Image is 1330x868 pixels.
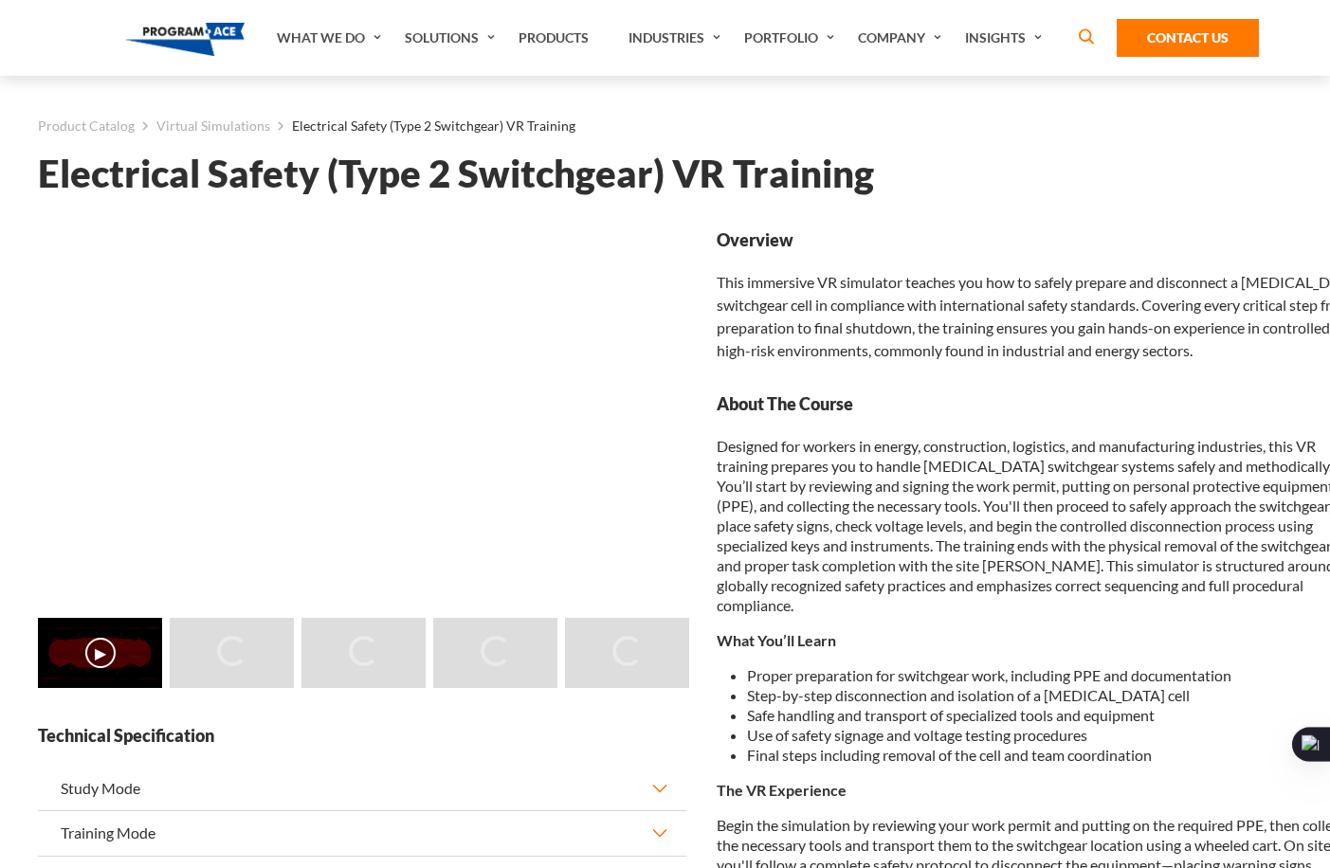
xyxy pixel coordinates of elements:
img: Program-Ace [125,23,246,56]
a: Product Catalog [38,114,135,138]
button: Study Mode [38,767,686,810]
li: Electrical Safety (Type 2 Switchgear) VR Training [270,114,575,138]
button: Training Mode [38,811,686,855]
button: ▶ [85,638,116,668]
strong: Technical Specification [38,724,686,748]
img: Electrical Safety (Type 2 Switchgear) VR Training - Video 0 [38,618,162,688]
a: Contact Us [1117,19,1259,57]
a: Virtual Simulations [156,114,270,138]
iframe: Electrical Safety (Type 2 Switchgear) VR Training - Video 0 [38,228,686,593]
